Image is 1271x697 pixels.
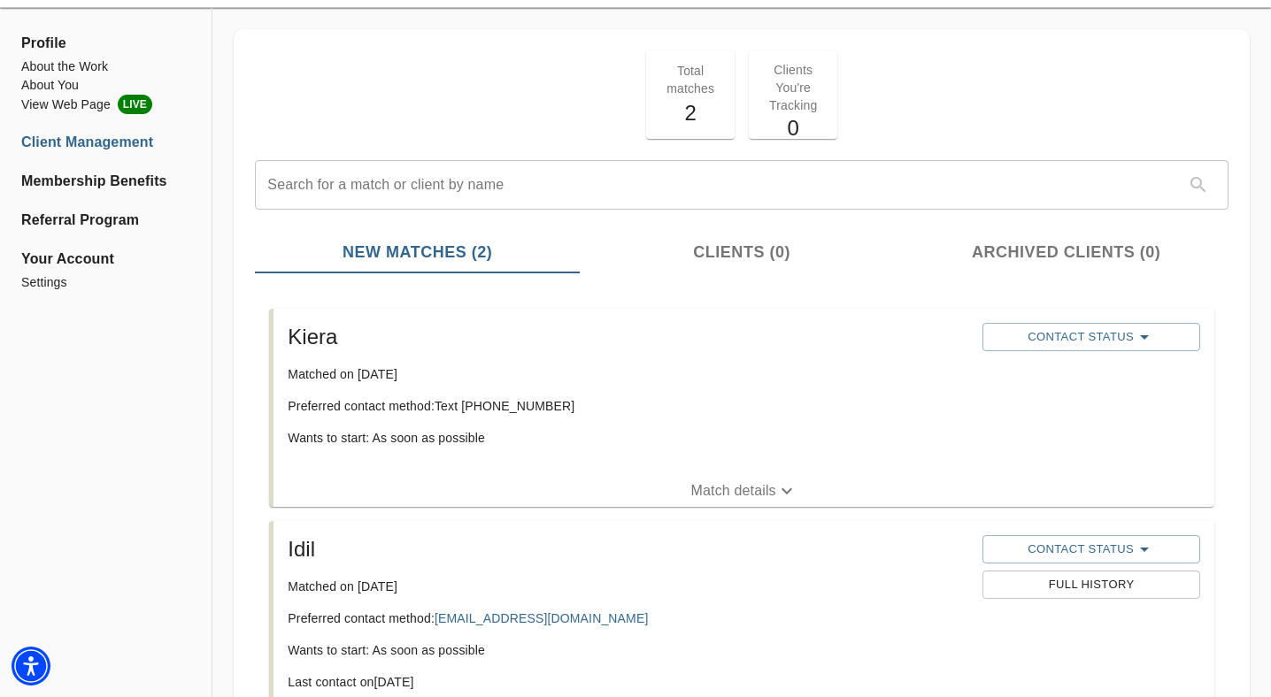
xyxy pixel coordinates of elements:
p: Wants to start: As soon as possible [288,641,968,659]
span: Clients (0) [590,241,894,264]
span: Contact Status [991,539,1191,560]
a: Referral Program [21,210,190,231]
h5: 0 [759,114,827,142]
p: Preferred contact method: [288,609,968,627]
p: Preferred contact method: Text [PHONE_NUMBER] [288,397,968,415]
a: Client Management [21,132,190,153]
span: New Matches (2) [266,241,569,264]
span: Profile [21,33,190,54]
span: LIVE [118,95,152,114]
p: Wants to start: As soon as possible [288,429,968,447]
button: Contact Status [982,323,1200,351]
h5: Idil [288,535,968,563]
a: [EMAIL_ADDRESS][DOMAIN_NAME] [435,611,648,625]
p: Last contact on [DATE] [288,673,968,691]
button: Match details [273,475,1214,507]
button: Full History [982,571,1200,599]
button: Contact Status [982,535,1200,563]
a: View Web PageLIVE [21,95,190,114]
h5: Kiera [288,323,968,351]
p: Matched on [DATE] [288,578,968,595]
span: Contact Status [991,326,1191,348]
a: About You [21,76,190,95]
p: Total matches [657,62,724,97]
h5: 2 [657,99,724,127]
span: Full History [991,575,1191,595]
li: View Web Page [21,95,190,114]
span: Your Account [21,249,190,270]
a: About the Work [21,57,190,76]
a: Settings [21,273,190,292]
a: Membership Benefits [21,171,190,192]
div: Accessibility Menu [12,647,50,686]
p: Clients You're Tracking [759,61,827,114]
p: Matched on [DATE] [288,365,968,383]
span: Archived Clients (0) [914,241,1218,264]
p: Match details [691,480,776,502]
